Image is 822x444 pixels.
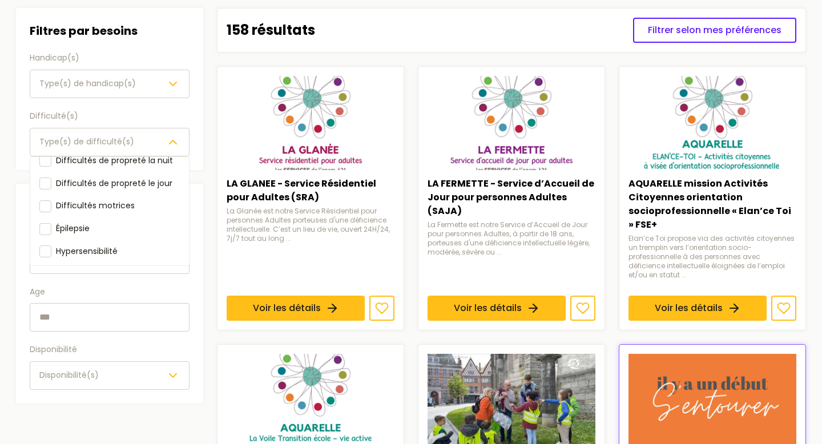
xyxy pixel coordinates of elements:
span: Difficultés de propreté la nuit [56,155,173,166]
button: Type(s) de difficulté(s) [30,128,190,156]
span: Type(s) de difficulté(s) [39,136,134,147]
span: Difficultés motrices [56,200,135,211]
span: Épilepsie [56,223,90,234]
span: Hypersensibilité [56,245,118,257]
span: Difficultés de propreté le jour [56,177,172,188]
div: Type(s) de difficulté(s) [30,156,190,266]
